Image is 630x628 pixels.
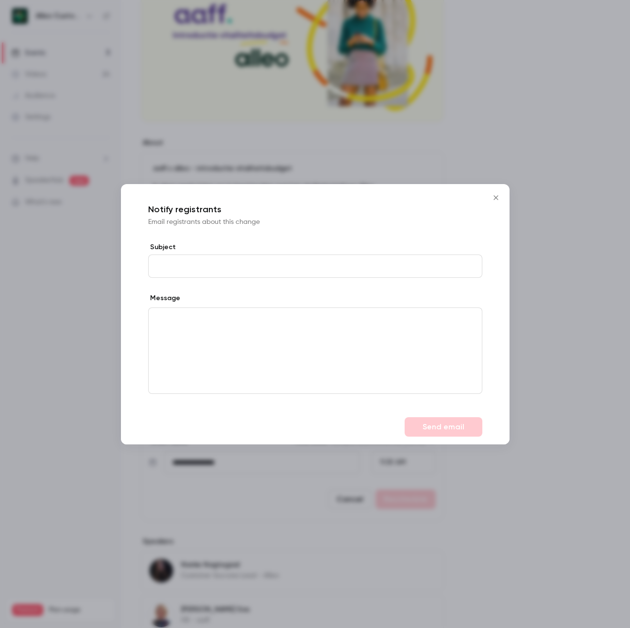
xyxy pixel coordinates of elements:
p: Notify registrants [148,204,482,215]
label: Message [148,293,180,303]
label: Subject [148,242,482,252]
p: Email registrants about this change [148,217,482,227]
button: Close [486,188,506,207]
div: editor [149,308,482,393]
